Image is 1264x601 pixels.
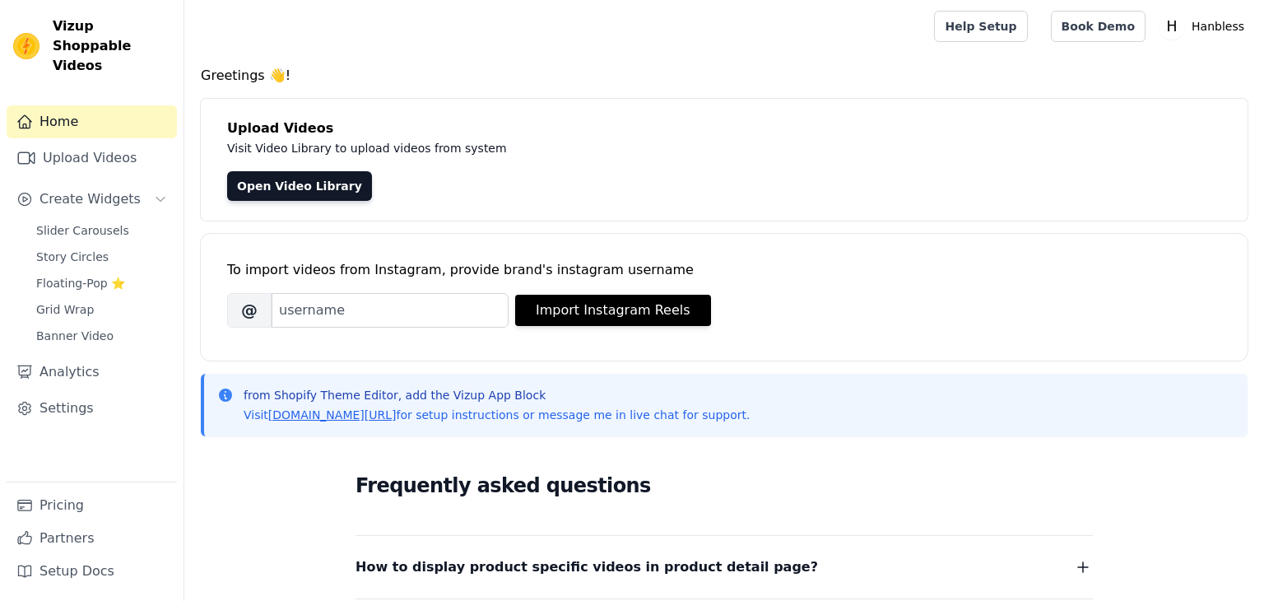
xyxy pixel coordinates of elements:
[26,324,177,347] a: Banner Video
[7,489,177,522] a: Pricing
[1051,11,1145,42] a: Book Demo
[268,408,397,422] a: [DOMAIN_NAME][URL]
[7,392,177,425] a: Settings
[227,293,272,328] span: @
[244,407,750,423] p: Visit for setup instructions or message me in live chat for support.
[36,249,109,265] span: Story Circles
[7,142,177,175] a: Upload Videos
[39,189,141,209] span: Create Widgets
[355,556,1093,579] button: How to display product specific videos in product detail page?
[36,275,125,291] span: Floating-Pop ⭐
[7,356,177,389] a: Analytics
[355,556,818,579] span: How to display product specific videos in product detail page?
[1167,18,1178,35] text: H
[7,183,177,216] button: Create Widgets
[1159,12,1251,41] button: H Hanbless
[227,119,1221,138] h4: Upload Videos
[7,105,177,138] a: Home
[227,171,372,201] a: Open Video Library
[26,298,177,321] a: Grid Wrap
[26,272,177,295] a: Floating-Pop ⭐
[13,33,39,59] img: Vizup
[26,219,177,242] a: Slider Carousels
[36,301,94,318] span: Grid Wrap
[272,293,509,328] input: username
[934,11,1027,42] a: Help Setup
[244,387,750,403] p: from Shopify Theme Editor, add the Vizup App Block
[201,66,1248,86] h4: Greetings 👋!
[515,295,711,326] button: Import Instagram Reels
[53,16,170,76] span: Vizup Shoppable Videos
[7,555,177,588] a: Setup Docs
[227,260,1221,280] div: To import videos from Instagram, provide brand's instagram username
[36,328,114,344] span: Banner Video
[36,222,129,239] span: Slider Carousels
[227,138,964,158] p: Visit Video Library to upload videos from system
[7,522,177,555] a: Partners
[1185,12,1251,41] p: Hanbless
[26,245,177,268] a: Story Circles
[355,469,1093,502] h2: Frequently asked questions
